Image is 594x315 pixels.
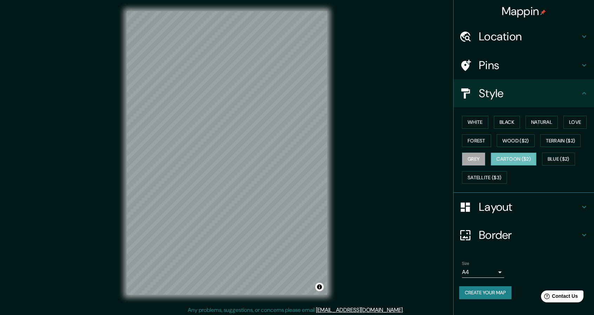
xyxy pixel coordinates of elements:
button: Natural [526,116,558,129]
button: Love [563,116,587,129]
button: Create your map [459,286,511,299]
h4: Pins [479,58,580,72]
div: Pins [454,51,594,79]
div: A4 [462,267,504,278]
canvas: Map [127,11,327,295]
div: Border [454,221,594,249]
label: Size [462,261,469,267]
button: Terrain ($2) [540,134,581,147]
h4: Location [479,29,580,43]
div: Style [454,79,594,107]
div: . [404,306,405,314]
h4: Border [479,228,580,242]
div: . [405,306,406,314]
h4: Layout [479,200,580,214]
button: Forest [462,134,491,147]
img: pin-icon.png [540,9,546,15]
button: Cartoon ($2) [491,153,536,166]
div: Location [454,22,594,51]
button: Wood ($2) [497,134,535,147]
button: Blue ($2) [542,153,575,166]
button: Black [494,116,520,129]
button: White [462,116,488,129]
iframe: Help widget launcher [532,288,586,307]
button: Satellite ($3) [462,171,507,184]
h4: Mappin [502,4,546,18]
p: Any problems, suggestions, or concerns please email . [188,306,404,314]
a: [EMAIL_ADDRESS][DOMAIN_NAME] [316,306,403,314]
div: Layout [454,193,594,221]
button: Toggle attribution [315,283,324,291]
h4: Style [479,86,580,100]
button: Grey [462,153,485,166]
